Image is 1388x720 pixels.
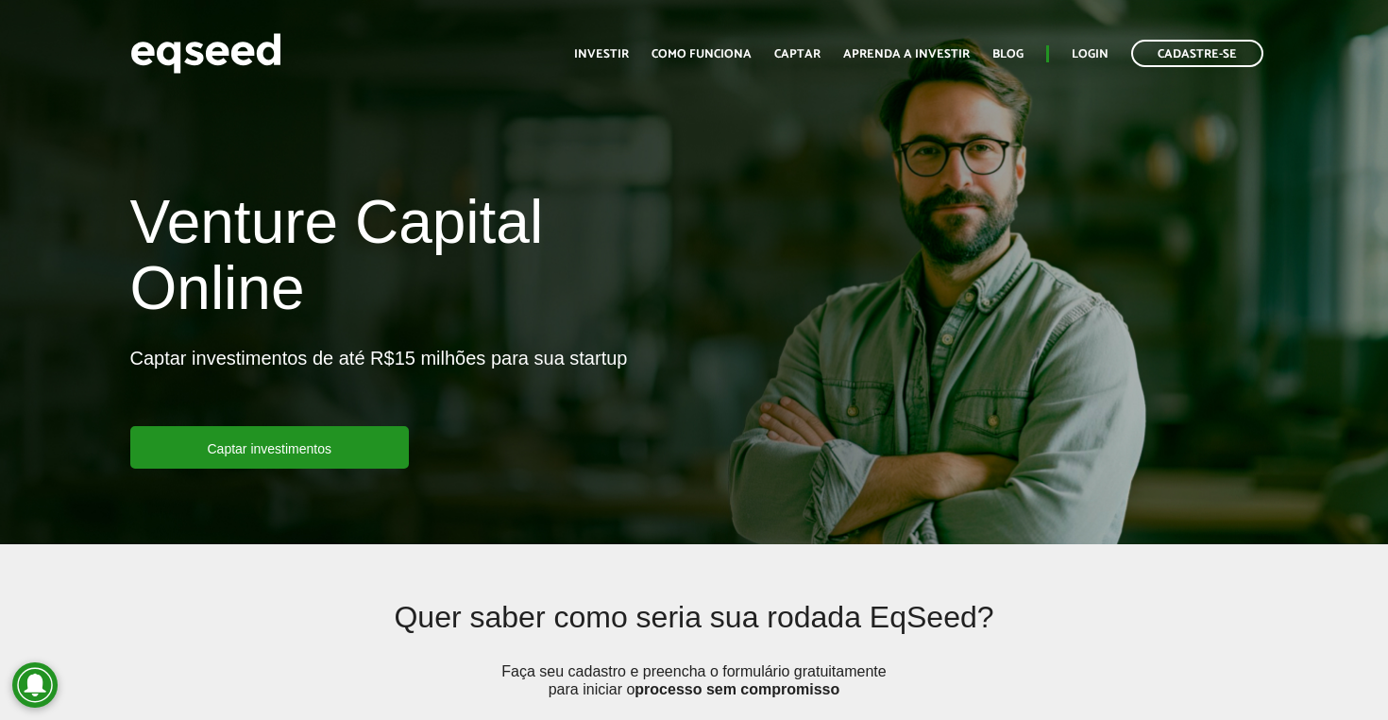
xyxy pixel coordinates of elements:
[130,426,410,469] a: Captar investimentos
[130,189,681,332] h1: Venture Capital Online
[635,681,839,697] strong: processo sem compromisso
[574,48,629,60] a: Investir
[1072,48,1109,60] a: Login
[130,347,628,426] p: Captar investimentos de até R$15 milhões para sua startup
[130,28,281,78] img: EqSeed
[992,48,1024,60] a: Blog
[774,48,821,60] a: Captar
[245,601,1143,662] h2: Quer saber como seria sua rodada EqSeed?
[1131,40,1263,67] a: Cadastre-se
[652,48,752,60] a: Como funciona
[843,48,970,60] a: Aprenda a investir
